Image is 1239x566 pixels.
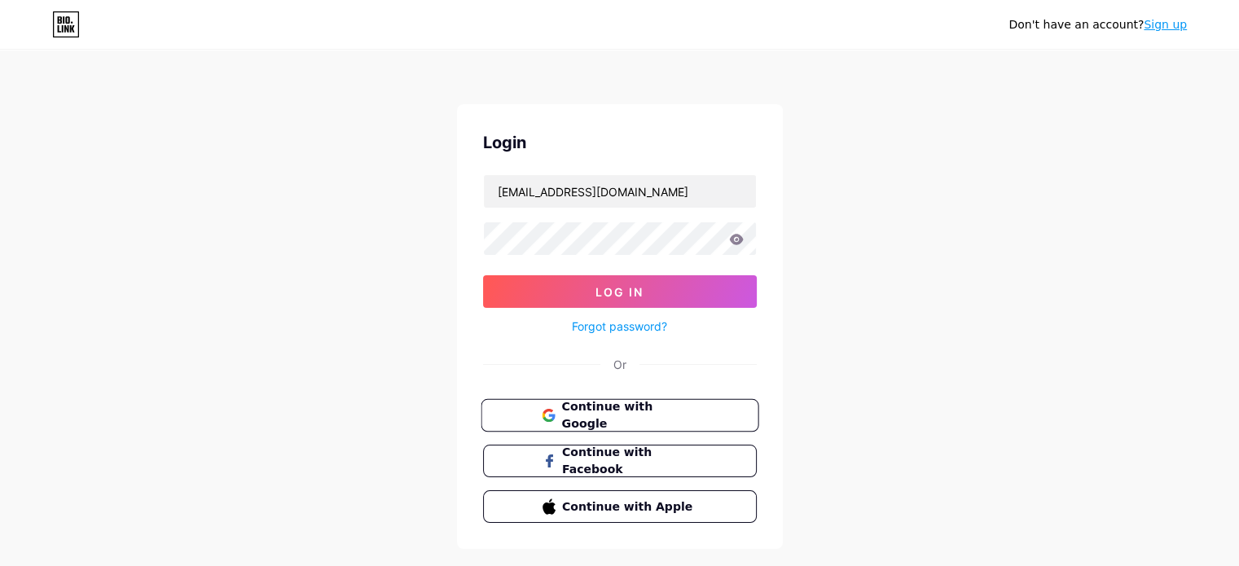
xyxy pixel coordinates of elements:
span: Continue with Apple [562,498,696,516]
span: Log In [595,285,644,299]
span: Continue with Google [561,398,697,433]
a: Continue with Google [483,399,757,432]
a: Sign up [1144,18,1187,31]
div: Or [613,356,626,373]
input: Username [484,175,756,208]
div: Login [483,130,757,155]
span: Continue with Facebook [562,444,696,478]
div: Don't have an account? [1008,16,1187,33]
button: Continue with Google [481,399,758,432]
button: Log In [483,275,757,308]
button: Continue with Apple [483,490,757,523]
button: Continue with Facebook [483,445,757,477]
a: Forgot password? [572,318,667,335]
